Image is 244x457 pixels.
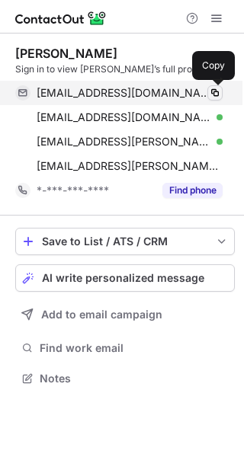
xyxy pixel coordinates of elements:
[40,372,229,385] span: Notes
[15,337,235,359] button: Find work email
[41,308,162,321] span: Add to email campaign
[37,86,211,100] span: [EMAIL_ADDRESS][DOMAIN_NAME]
[162,183,223,198] button: Reveal Button
[15,62,235,76] div: Sign in to view [PERSON_NAME]’s full profile
[42,235,208,248] div: Save to List / ATS / CRM
[15,301,235,328] button: Add to email campaign
[15,264,235,292] button: AI write personalized message
[37,159,223,173] span: [EMAIL_ADDRESS][PERSON_NAME][DOMAIN_NAME]
[15,368,235,389] button: Notes
[42,272,204,284] span: AI write personalized message
[37,110,211,124] span: [EMAIL_ADDRESS][DOMAIN_NAME]
[37,135,211,149] span: [EMAIL_ADDRESS][PERSON_NAME][DOMAIN_NAME]
[15,9,107,27] img: ContactOut v5.3.10
[40,341,229,355] span: Find work email
[15,46,117,61] div: [PERSON_NAME]
[15,228,235,255] button: save-profile-one-click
